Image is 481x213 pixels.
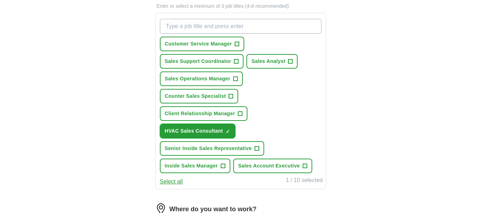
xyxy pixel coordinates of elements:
[238,162,300,170] span: Sales Account Executive
[160,89,239,103] button: Counter Sales Specialist
[165,75,230,82] span: Sales Operations Manager
[160,159,230,173] button: Inside Sales Manager
[160,71,243,86] button: Sales Operations Manager
[165,110,235,117] span: Client Relationship Manager
[165,145,252,152] span: Senior Inside Sales Representative
[155,2,326,10] p: Enter or select a minimum of 3 job titles (4-8 recommended)
[251,58,285,65] span: Sales Analyst
[165,40,232,48] span: Customer Service Manager
[165,162,218,170] span: Inside Sales Manager
[165,127,223,135] span: HVAC Sales Consultant
[160,37,245,51] button: Customer Service Manager
[160,124,235,138] button: HVAC Sales Consultant✓
[226,129,230,134] span: ✓
[160,19,321,34] input: Type a job title and press enter
[160,141,265,156] button: Senior Inside Sales Representative
[165,92,226,100] span: Counter Sales Specialist
[246,54,298,69] button: Sales Analyst
[286,176,323,186] div: 1 / 10 selected
[233,159,312,173] button: Sales Account Executive
[160,177,183,186] button: Select all
[160,54,244,69] button: Sales Support Coordinator
[160,106,248,121] button: Client Relationship Manager
[165,58,231,65] span: Sales Support Coordinator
